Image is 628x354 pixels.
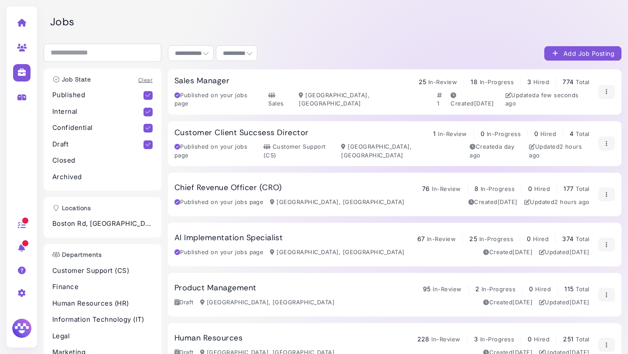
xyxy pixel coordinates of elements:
[471,78,478,85] span: 18
[138,77,153,83] a: Clear
[52,156,153,166] p: Closed
[417,235,425,242] span: 67
[483,248,532,257] div: Created
[475,285,479,293] span: 2
[474,335,478,343] span: 3
[200,298,334,307] div: [GEOGRAPHIC_DATA], [GEOGRAPHIC_DATA]
[539,298,590,307] div: Updated
[563,78,573,85] span: 774
[48,204,95,212] h3: Locations
[52,219,153,229] p: Boston Rd, [GEOGRAPHIC_DATA], [GEOGRAPHIC_DATA]
[422,185,430,192] span: 76
[419,78,427,85] span: 25
[563,335,573,343] span: 251
[270,248,404,257] div: [GEOGRAPHIC_DATA], [GEOGRAPHIC_DATA]
[576,235,589,242] span: Total
[505,91,590,108] div: Updated
[52,140,143,150] p: Draft
[52,90,143,100] p: Published
[174,91,262,108] div: Published on your jobs page
[470,143,514,159] time: Sep 08, 2025
[174,198,263,207] div: Published on your jobs page
[433,130,436,137] span: 1
[576,336,589,343] span: Total
[487,130,521,137] span: In-Progress
[52,282,153,292] p: Finance
[468,198,518,207] div: Created
[474,185,478,192] span: 8
[576,286,589,293] span: Total
[576,130,589,137] span: Total
[11,317,33,339] img: Megan
[481,185,515,192] span: In-Progress
[52,123,143,133] p: Confidential
[263,143,335,160] div: Customer Support (CS)
[470,143,522,160] div: Created
[174,233,283,243] h3: AI Implementation Specialist
[174,183,282,193] h3: Chief Revenue Officer (CRO)
[544,46,621,61] button: Add Job Posting
[451,91,498,108] div: Created
[570,299,590,306] time: Jul 17, 2025
[534,336,549,343] span: Hired
[554,198,589,205] time: Sep 09, 2025
[174,128,309,138] h3: Customer Client Succsess Director
[533,78,549,85] span: Hired
[564,285,573,293] span: 115
[437,91,446,108] div: 1
[551,49,614,58] div: Add Job Posting
[433,286,461,293] span: In-Review
[524,198,590,207] div: Updated
[534,185,550,192] span: Hired
[427,235,456,242] span: In-Review
[529,143,590,160] div: Updated
[562,235,573,242] span: 374
[540,130,556,137] span: Hired
[52,172,153,182] p: Archived
[528,335,532,343] span: 0
[512,299,532,306] time: Jul 17, 2025
[481,130,485,137] span: 0
[480,78,514,85] span: In-Progress
[479,235,513,242] span: In-Progress
[533,235,549,242] span: Hired
[52,107,143,117] p: Internal
[570,248,590,255] time: Sep 06, 2025
[341,143,465,160] div: [GEOGRAPHIC_DATA], [GEOGRAPHIC_DATA]
[428,78,457,85] span: In-Review
[268,91,292,108] div: Sales
[174,143,257,160] div: Published on your jobs page
[483,298,532,307] div: Created
[469,235,477,242] span: 25
[512,248,532,255] time: May 19, 2025
[174,283,256,293] h3: Product Management
[527,78,531,85] span: 3
[174,334,242,343] h3: Human Resources
[576,185,589,192] span: Total
[52,315,153,325] p: Information Technology (IT)
[48,251,106,259] h3: Departments
[576,78,589,85] span: Total
[528,185,532,192] span: 0
[52,299,153,309] p: Human Resources (HR)
[480,336,514,343] span: In-Progress
[270,198,404,207] div: [GEOGRAPHIC_DATA], [GEOGRAPHIC_DATA]
[527,235,531,242] span: 0
[50,16,621,28] h2: Jobs
[535,286,551,293] span: Hired
[505,92,579,107] time: Sep 09, 2025
[539,248,590,257] div: Updated
[48,76,95,83] h3: Job State
[529,143,582,159] time: Sep 09, 2025
[498,198,518,205] time: Jun 09, 2025
[299,91,430,108] div: [GEOGRAPHIC_DATA], [GEOGRAPHIC_DATA]
[529,285,533,293] span: 0
[423,285,431,293] span: 95
[52,331,153,341] p: Legal
[174,76,229,86] h3: Sales Manager
[52,266,153,276] p: Customer Support (CS)
[174,298,194,307] div: Draft
[481,286,515,293] span: In-Progress
[534,130,538,137] span: 0
[474,100,494,107] time: Apr 25, 2025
